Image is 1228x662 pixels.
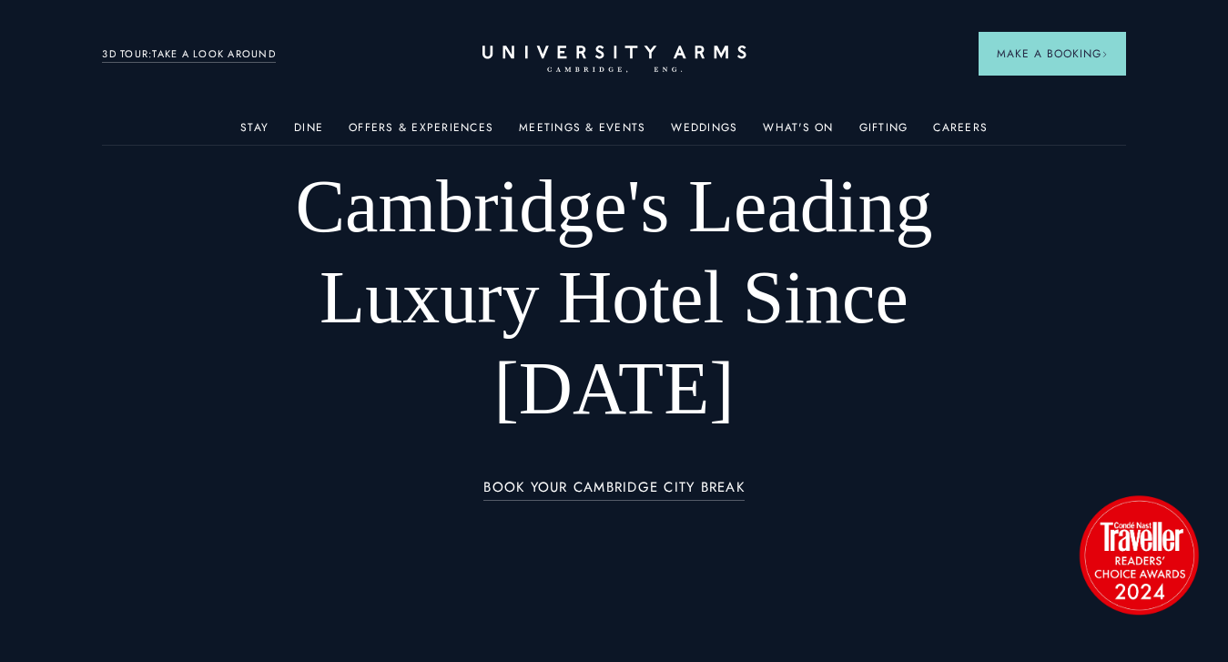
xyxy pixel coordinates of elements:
[671,121,737,145] a: Weddings
[483,480,745,501] a: BOOK YOUR CAMBRIDGE CITY BREAK
[997,46,1108,62] span: Make a Booking
[933,121,988,145] a: Careers
[1101,51,1108,57] img: Arrow icon
[102,46,276,63] a: 3D TOUR:TAKE A LOOK AROUND
[763,121,833,145] a: What's On
[1071,486,1207,623] img: image-2524eff8f0c5d55edbf694693304c4387916dea5-1501x1501-png
[482,46,746,74] a: Home
[240,121,269,145] a: Stay
[519,121,645,145] a: Meetings & Events
[859,121,908,145] a: Gifting
[349,121,493,145] a: Offers & Experiences
[979,32,1126,76] button: Make a BookingArrow icon
[294,121,323,145] a: Dine
[205,161,1023,434] h1: Cambridge's Leading Luxury Hotel Since [DATE]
